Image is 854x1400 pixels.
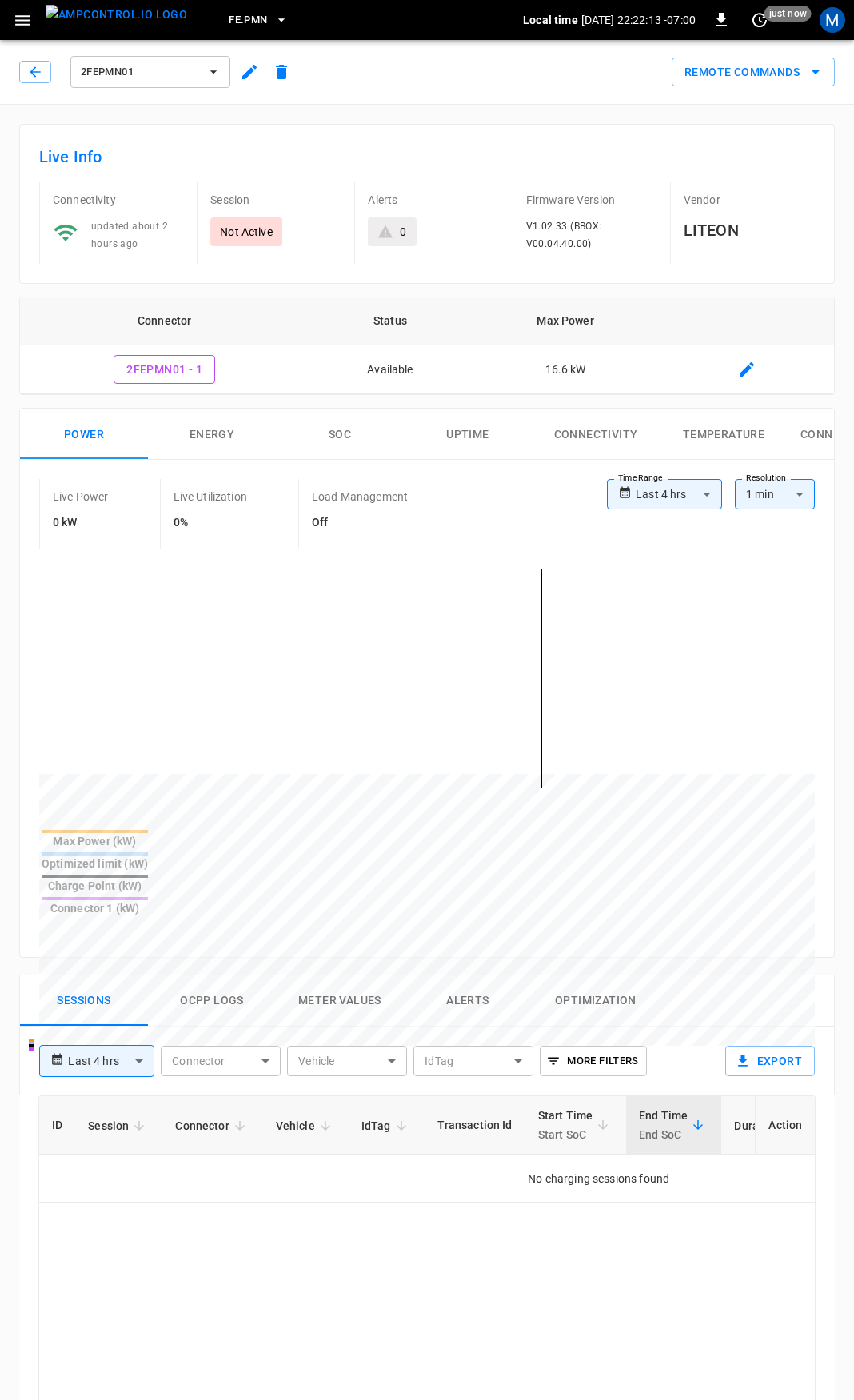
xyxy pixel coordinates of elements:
p: Start SoC [538,1125,593,1144]
button: 2FEPMN01 [70,56,230,88]
button: FE.PMN [222,5,294,36]
button: Export [725,1046,815,1076]
p: Local time [523,12,578,28]
label: Resolution [746,472,786,485]
button: Temperature [660,409,788,460]
span: Session [88,1116,150,1135]
button: Sessions [20,975,148,1027]
div: profile-icon [820,7,845,33]
span: updated about 2 hours ago [91,221,168,249]
p: Vendor [684,192,815,208]
h6: 0 kW [53,514,109,532]
td: Available [309,345,471,395]
button: Optimization [532,975,660,1027]
p: [DATE] 22:22:13 -07:00 [581,12,696,28]
p: Live Power [53,489,109,505]
p: End SoC [639,1125,688,1144]
h6: Live Info [39,144,815,170]
span: FE.PMN [229,11,267,30]
h6: LITEON [684,217,815,243]
p: Not Active [220,224,273,240]
div: End Time [639,1106,688,1144]
button: Ocpp logs [148,975,276,1027]
div: Start Time [538,1106,593,1144]
th: Transaction Id [425,1096,525,1155]
button: 2FEPMN01 - 1 [114,355,215,385]
label: Time Range [618,472,663,485]
div: 0 [400,224,406,240]
span: V1.02.33 (BBOX: V00.04.40.00) [526,221,602,249]
div: Last 4 hrs [68,1046,154,1076]
th: Connector [20,297,309,345]
button: Alerts [404,975,532,1027]
th: Status [309,297,471,345]
p: Live Utilization [174,489,247,505]
h6: Off [312,514,408,532]
button: set refresh interval [747,7,772,33]
img: ampcontrol.io logo [46,5,187,25]
h6: 0% [174,514,247,532]
div: remote commands options [672,58,835,87]
div: 1 min [735,479,815,509]
div: Last 4 hrs [636,479,722,509]
button: Energy [148,409,276,460]
span: Vehicle [276,1116,336,1135]
button: Remote Commands [672,58,835,87]
span: Start TimeStart SoC [538,1106,614,1144]
span: End TimeEnd SoC [639,1106,708,1144]
button: Meter Values [276,975,404,1027]
button: Connectivity [532,409,660,460]
button: Power [20,409,148,460]
td: 16.6 kW [472,345,660,395]
span: Connector [175,1116,249,1135]
button: SOC [276,409,404,460]
table: connector table [20,297,834,395]
button: Uptime [404,409,532,460]
th: ID [39,1096,75,1155]
span: just now [764,6,812,22]
span: IdTag [361,1116,412,1135]
p: Connectivity [53,192,184,208]
span: Duration [734,1116,800,1135]
p: Alerts [368,192,499,208]
p: Session [210,192,341,208]
th: Action [755,1096,815,1155]
th: Max Power [472,297,660,345]
p: Firmware Version [526,192,657,208]
span: 2FEPMN01 [81,63,199,82]
button: More Filters [540,1046,646,1076]
p: Load Management [312,489,408,505]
